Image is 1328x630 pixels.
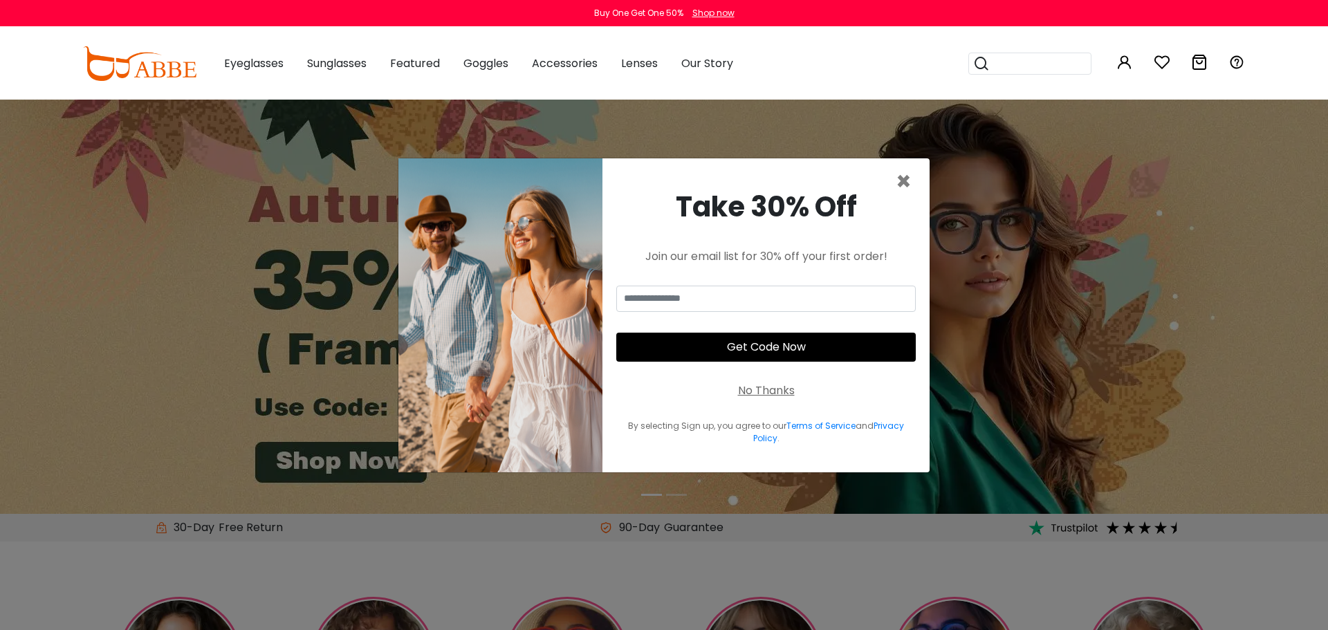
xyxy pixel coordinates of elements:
[621,55,658,71] span: Lenses
[685,7,735,19] a: Shop now
[463,55,508,71] span: Goggles
[616,333,916,362] button: Get Code Now
[896,164,912,199] span: ×
[738,382,795,399] div: No Thanks
[398,158,602,472] img: welcome
[616,248,916,265] div: Join our email list for 30% off your first order!
[616,420,916,445] div: By selecting Sign up, you agree to our and .
[692,7,735,19] div: Shop now
[307,55,367,71] span: Sunglasses
[532,55,598,71] span: Accessories
[753,420,905,444] a: Privacy Policy
[594,7,683,19] div: Buy One Get One 50%
[83,46,196,81] img: abbeglasses.com
[681,55,733,71] span: Our Story
[786,420,856,432] a: Terms of Service
[896,169,912,194] button: Close
[390,55,440,71] span: Featured
[224,55,284,71] span: Eyeglasses
[616,186,916,228] div: Take 30% Off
